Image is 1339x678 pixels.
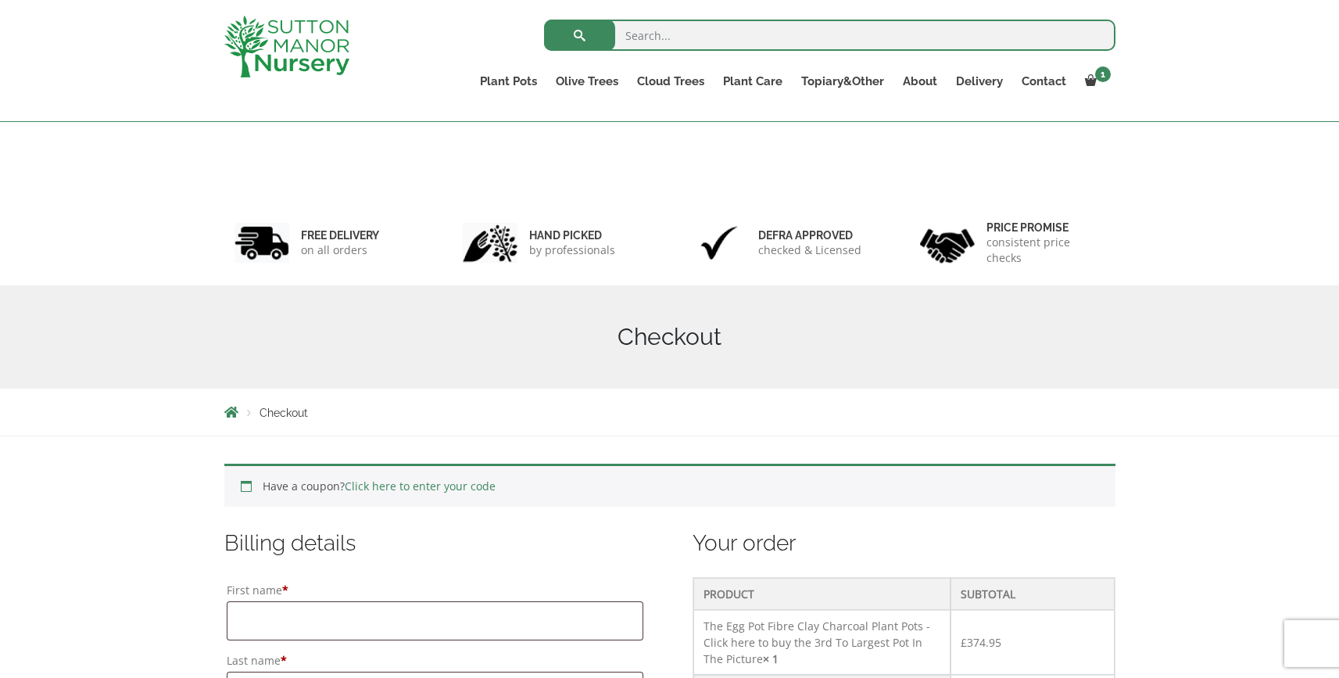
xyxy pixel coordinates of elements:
label: Last name [227,650,644,672]
nav: Breadcrumbs [224,406,1115,418]
p: on all orders [301,242,379,258]
a: Contact [1012,70,1076,92]
img: 2.jpg [463,223,517,263]
div: Have a coupon? [224,464,1115,507]
strong: × 1 [763,651,779,666]
a: Olive Trees [546,70,628,92]
span: £ [961,635,967,650]
a: Click here to enter your code [345,479,496,493]
a: About [893,70,947,92]
h6: Price promise [986,221,1105,235]
p: consistent price checks [986,235,1105,266]
a: Delivery [947,70,1012,92]
a: Cloud Trees [628,70,714,92]
img: 1.jpg [235,223,289,263]
input: Search... [544,20,1115,51]
h3: Your order [693,529,1115,558]
label: First name [227,579,644,601]
p: by professionals [529,242,615,258]
h6: FREE DELIVERY [301,228,379,242]
h6: hand picked [529,228,615,242]
h1: Checkout [224,323,1115,351]
a: Plant Pots [471,70,546,92]
p: checked & Licensed [758,242,861,258]
span: Checkout [260,407,308,419]
th: Subtotal [951,578,1114,610]
img: 3.jpg [692,223,746,263]
td: The Egg Pot Fibre Clay Charcoal Plant Pots - Click here to buy the 3rd To Largest Pot In The Picture [693,610,951,675]
a: Plant Care [714,70,792,92]
a: 1 [1076,70,1115,92]
h6: Defra approved [758,228,861,242]
img: logo [224,16,349,77]
bdi: 374.95 [961,635,1001,650]
a: Topiary&Other [792,70,893,92]
th: Product [693,578,951,610]
span: 1 [1095,66,1111,82]
img: 4.jpg [920,219,975,267]
h3: Billing details [224,529,646,558]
